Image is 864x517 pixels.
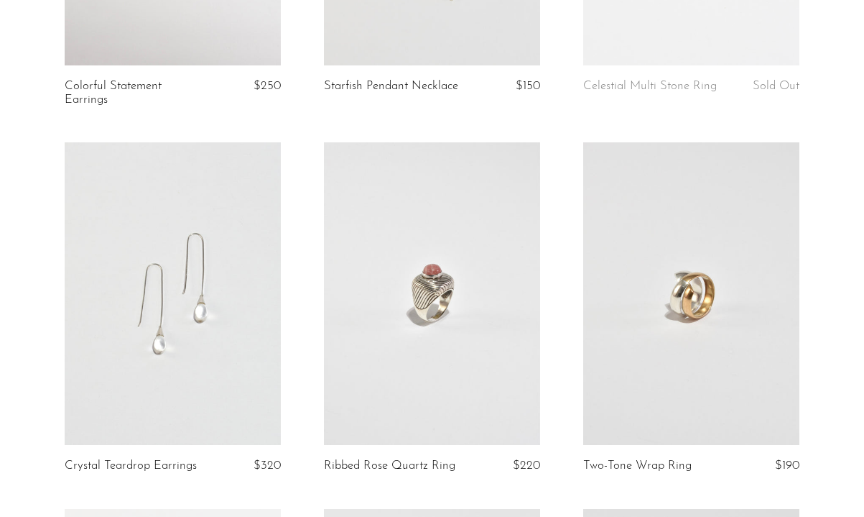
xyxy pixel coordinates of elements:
span: $250 [254,80,281,92]
a: Starfish Pendant Necklace [324,80,458,93]
span: $190 [775,459,799,472]
a: Crystal Teardrop Earrings [65,459,197,472]
a: Colorful Statement Earrings [65,80,208,106]
span: $150 [516,80,540,92]
a: Celestial Multi Stone Ring [583,80,717,93]
span: $220 [513,459,540,472]
span: Sold Out [753,80,799,92]
span: $320 [254,459,281,472]
a: Two-Tone Wrap Ring [583,459,692,472]
a: Ribbed Rose Quartz Ring [324,459,455,472]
